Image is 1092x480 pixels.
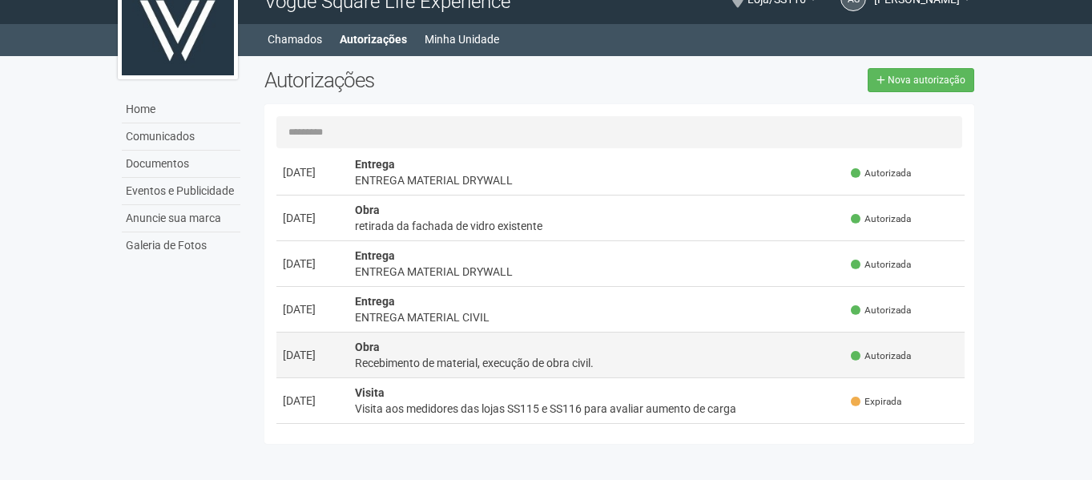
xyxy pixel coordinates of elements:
div: [DATE] [283,393,342,409]
a: Eventos e Publicidade [122,178,240,205]
strong: Obra [355,204,380,216]
div: ENTREGA MATERIAL DRYWALL [355,264,839,280]
div: [DATE] [283,210,342,226]
div: [DATE] [283,347,342,363]
span: Expirada [851,395,901,409]
div: ENTREGA MATERIAL CIVIL [355,309,839,325]
strong: Entrega [355,158,395,171]
strong: Entrega [355,249,395,262]
a: Autorizações [340,28,407,50]
a: Comunicados [122,123,240,151]
a: Home [122,96,240,123]
a: Nova autorização [868,68,974,92]
span: Nova autorização [888,75,965,86]
div: Recebimento de material, execução de obra civil. [355,355,839,371]
div: Visita aos medidores das lojas SS115 e SS116 para avaliar aumento de carga [355,401,839,417]
strong: Entrega [355,432,395,445]
a: Galeria de Fotos [122,232,240,259]
div: retirada da fachada de vidro existente [355,218,839,234]
strong: Visita [355,386,385,399]
strong: Entrega [355,295,395,308]
a: Documentos [122,151,240,178]
span: Autorizada [851,212,911,226]
a: Minha Unidade [425,28,499,50]
span: Autorizada [851,167,911,180]
a: Chamados [268,28,322,50]
strong: Obra [355,341,380,353]
span: Autorizada [851,258,911,272]
h2: Autorizações [264,68,607,92]
a: Anuncie sua marca [122,205,240,232]
span: Autorizada [851,349,911,363]
div: [DATE] [283,256,342,272]
div: [DATE] [283,164,342,180]
div: [DATE] [283,301,342,317]
span: Autorizada [851,304,911,317]
div: ENTREGA MATERIAL DRYWALL [355,172,839,188]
